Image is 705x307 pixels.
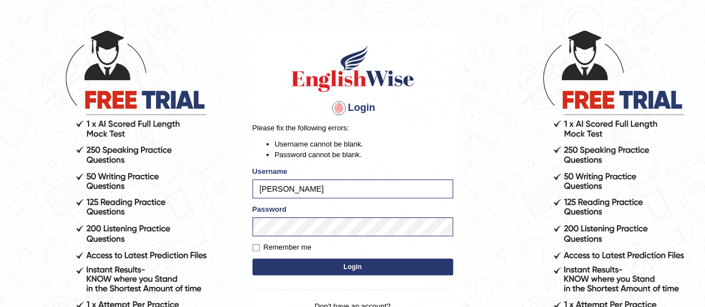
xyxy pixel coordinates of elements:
[275,149,453,160] li: Password cannot be blank.
[252,99,453,117] h4: Login
[252,244,260,251] input: Remember me
[252,204,286,215] label: Password
[252,259,453,275] button: Login
[275,139,453,149] li: Username cannot be blank.
[252,166,288,177] label: Username
[289,43,416,94] img: Logo of English Wise sign in for intelligent practice with AI
[252,242,312,253] label: Remember me
[252,123,453,133] p: Please fix the following errors:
